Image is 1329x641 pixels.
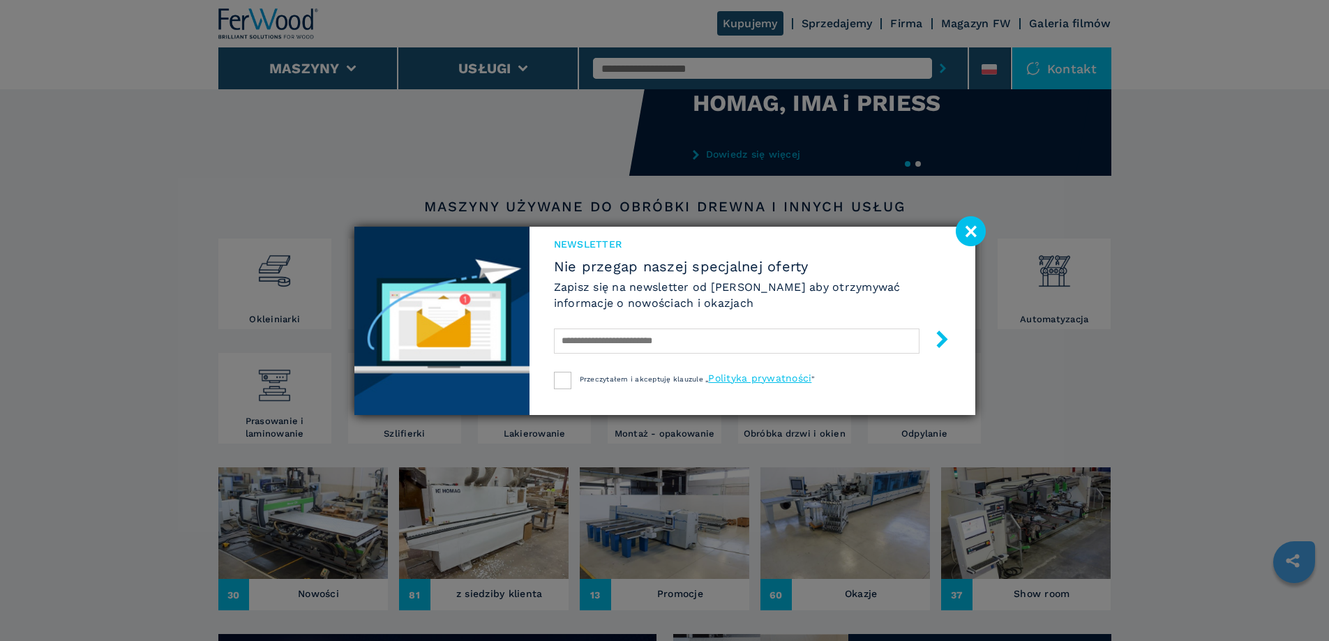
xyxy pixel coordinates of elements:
[580,375,709,383] span: Przeczytałem i akceptuję klauzule „
[919,325,951,358] button: submit-button
[708,372,811,384] a: Polityka prywatności
[554,237,951,251] span: Newsletter
[554,279,951,311] h6: Zapisz się na newsletter od [PERSON_NAME] aby otrzymywać informacje o nowościach i okazjach
[811,375,814,383] span: ”
[354,227,530,415] img: Newsletter image
[554,258,951,275] span: Nie przegap naszej specjalnej oferty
